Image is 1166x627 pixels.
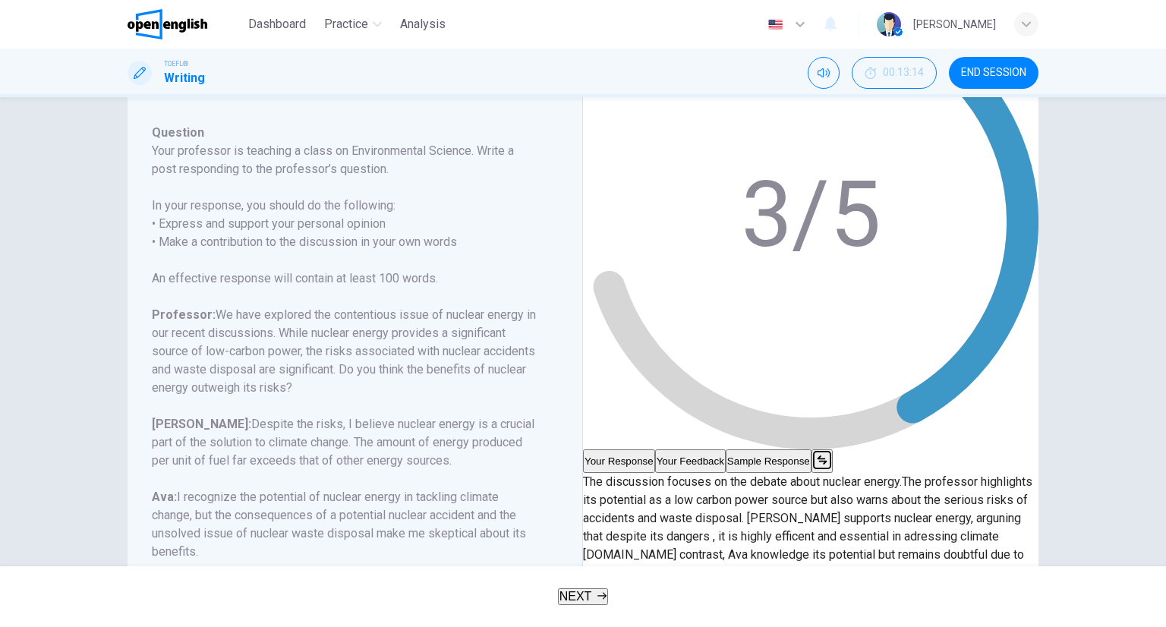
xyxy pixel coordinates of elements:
[152,415,540,470] h6: Despite the risks, I believe nuclear energy is a crucial part of the solution to climate change. ...
[400,15,446,33] span: Analysis
[152,142,540,178] h6: Your professor is teaching a class on Environmental Science. Write a post responding to the profe...
[152,490,177,504] b: Ava:
[152,197,540,251] h6: In your response, you should do the following: • Express and support your personal opinion • Make...
[883,67,924,79] span: 00:13:14
[808,57,840,89] div: Mute
[152,124,540,142] h6: Question
[726,449,811,473] button: Sample Response
[852,57,937,89] div: Hide
[655,449,726,473] button: Your Feedback
[324,15,368,33] span: Practice
[248,15,306,33] span: Dashboard
[152,269,540,288] h6: An effective response will contain at least 100 words.
[741,162,881,268] text: 3/5
[583,449,655,473] button: Your Response
[913,15,996,33] div: [PERSON_NAME]
[152,417,251,431] b: [PERSON_NAME]:
[877,12,901,36] img: Profile picture
[164,69,205,87] h1: Writing
[559,590,592,603] span: NEXT
[128,9,207,39] img: OpenEnglish logo
[583,449,1038,473] div: basic tabs example
[164,58,188,69] span: TOEFL®
[152,488,540,561] h6: I recognize the potential of nuclear energy in tackling climate change, but the consequences of a...
[152,307,216,322] b: Professor:
[961,67,1026,79] span: END SESSION
[766,19,785,30] img: en
[152,306,540,397] h6: We have explored the contentious issue of nuclear energy in our recent discussions. While nuclear...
